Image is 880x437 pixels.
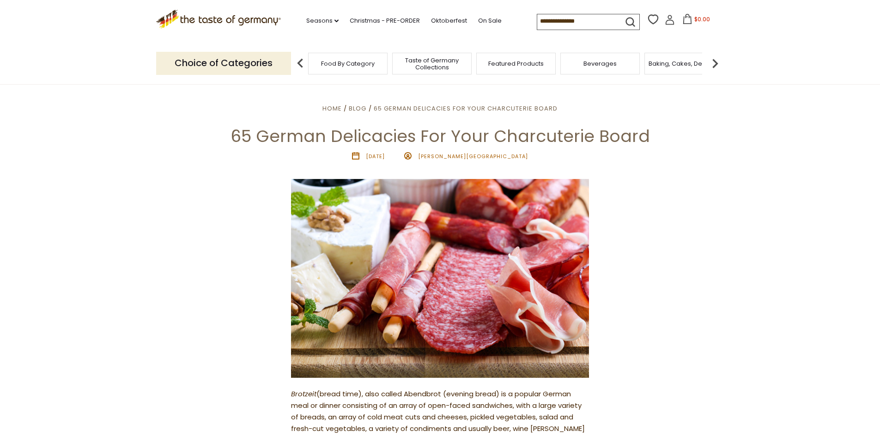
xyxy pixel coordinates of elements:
[694,15,710,23] span: $0.00
[374,104,558,113] a: 65 German Delicacies For Your Charcuterie Board
[306,16,339,26] a: Seasons
[706,54,724,73] img: next arrow
[583,60,617,67] a: Beverages
[677,14,716,28] button: $0.00
[395,57,469,71] a: Taste of Germany Collections
[649,60,720,67] a: Baking, Cakes, Desserts
[366,153,385,160] time: [DATE]
[29,126,851,147] h1: 65 German Delicacies For Your Charcuterie Board
[478,16,502,26] a: On Sale
[350,16,420,26] a: Christmas - PRE-ORDER
[488,60,544,67] a: Featured Products
[291,179,589,378] img: 65 German Delicacies For Your Charcuterie Board
[291,54,310,73] img: previous arrow
[156,52,291,74] p: Choice of Categories
[321,60,375,67] a: Food By Category
[431,16,467,26] a: Oktoberfest
[418,153,528,160] span: [PERSON_NAME][GEOGRAPHIC_DATA]
[291,389,316,399] em: Brotzeit
[349,104,366,113] a: Blog
[322,104,342,113] a: Home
